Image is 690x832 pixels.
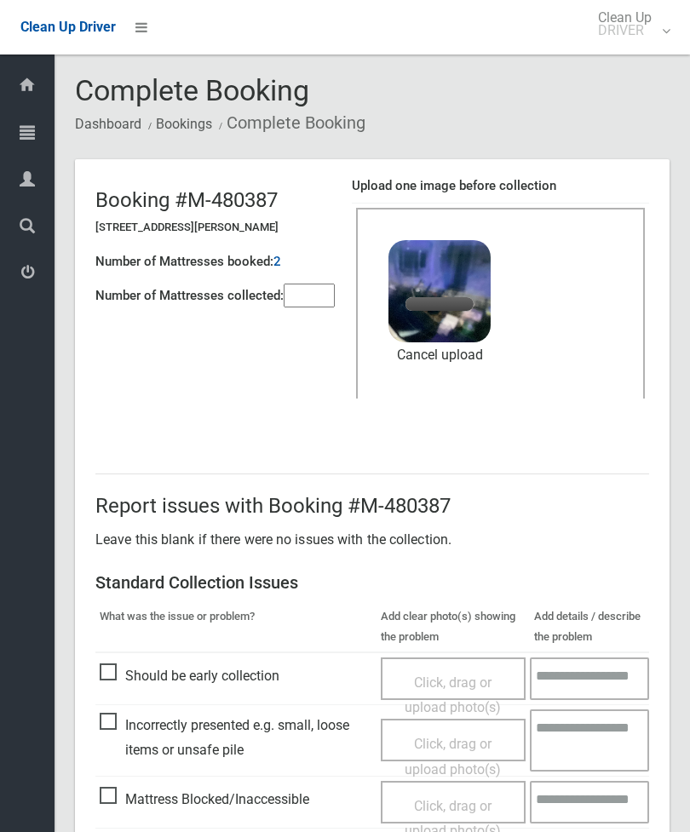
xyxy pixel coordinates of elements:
small: DRIVER [598,24,652,37]
span: Clean Up [589,11,669,37]
span: Click, drag or upload photo(s) [405,736,501,777]
span: Click, drag or upload photo(s) [405,674,501,716]
a: Cancel upload [388,342,491,368]
h4: Upload one image before collection [352,179,649,193]
h5: [STREET_ADDRESS][PERSON_NAME] [95,221,335,233]
h4: Number of Mattresses booked: [95,255,273,269]
h4: Number of Mattresses collected: [95,289,284,303]
span: Should be early collection [100,663,279,689]
span: Clean Up Driver [20,19,116,35]
h2: Booking #M-480387 [95,189,335,211]
span: Incorrectly presented e.g. small, loose items or unsafe pile [100,713,372,763]
a: Bookings [156,116,212,132]
p: Leave this blank if there were no issues with the collection. [95,527,649,553]
span: Complete Booking [75,73,309,107]
th: Add details / describe the problem [530,602,649,652]
a: Dashboard [75,116,141,132]
h4: 2 [273,255,281,269]
li: Complete Booking [215,107,365,139]
h2: Report issues with Booking #M-480387 [95,495,649,517]
th: What was the issue or problem? [95,602,377,652]
a: Clean Up Driver [20,14,116,40]
h3: Standard Collection Issues [95,573,649,592]
span: Mattress Blocked/Inaccessible [100,787,309,812]
th: Add clear photo(s) showing the problem [377,602,531,652]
